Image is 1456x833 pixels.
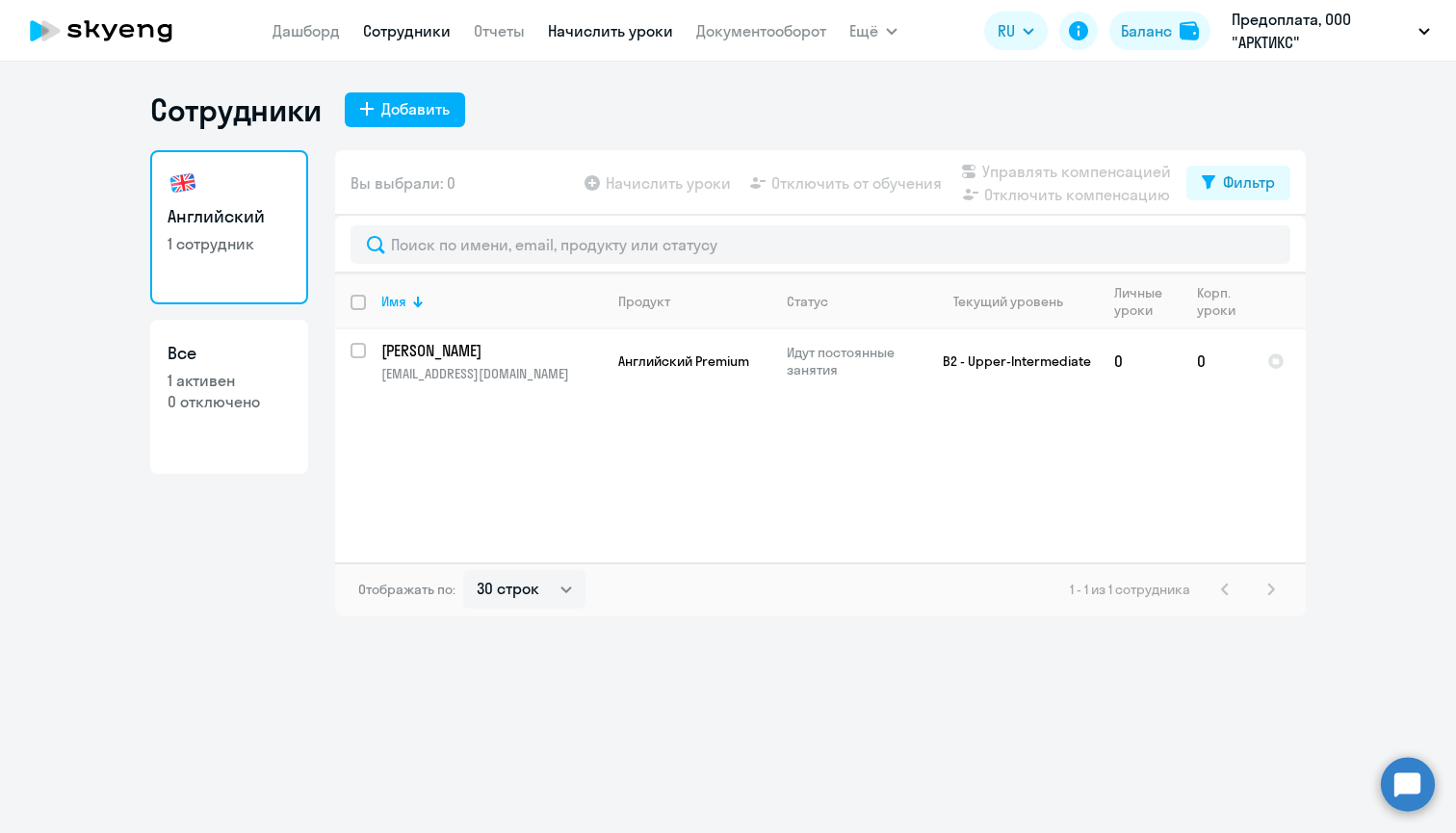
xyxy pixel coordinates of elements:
[381,293,406,310] div: Имя
[345,92,465,127] button: Добавить
[849,12,897,50] button: Ещё
[1070,581,1190,598] span: 1 - 1 из 1 сотрудника
[1182,329,1252,393] td: 0
[150,320,308,474] a: Все1 активен0 отключено
[1099,329,1182,393] td: 0
[273,21,340,40] a: Дашборд
[920,329,1099,393] td: B2 - Upper-Intermediate
[381,97,450,120] div: Добавить
[1109,12,1210,50] button: Балансbalance
[150,91,322,129] h1: Сотрудники
[381,340,599,361] p: [PERSON_NAME]
[1197,284,1251,319] div: Корп. уроки
[1180,21,1199,40] img: balance
[618,293,770,310] div: Продукт
[998,19,1015,42] span: RU
[351,171,455,195] span: Вы выбрали: 0
[1197,284,1235,319] div: Корп. уроки
[849,19,878,42] span: Ещё
[953,293,1063,310] div: Текущий уровень
[618,293,670,310] div: Продукт
[363,21,451,40] a: Сотрудники
[984,12,1048,50] button: RU
[787,344,919,378] p: Идут постоянные занятия
[168,204,291,229] h3: Английский
[935,293,1098,310] div: Текущий уровень
[168,391,291,412] p: 0 отключено
[381,365,602,382] p: [EMAIL_ADDRESS][DOMAIN_NAME]
[696,21,826,40] a: Документооборот
[1232,8,1411,54] p: Предоплата, ООО "АРКТИКС"
[381,340,602,361] a: [PERSON_NAME]
[618,352,749,370] span: Английский Premium
[474,21,525,40] a: Отчеты
[168,341,291,366] h3: Все
[168,370,291,391] p: 1 активен
[381,293,602,310] div: Имя
[1114,284,1163,319] div: Личные уроки
[1114,284,1181,319] div: Личные уроки
[787,293,828,310] div: Статус
[548,21,673,40] a: Начислить уроки
[1222,8,1440,54] button: Предоплата, ООО "АРКТИКС"
[787,293,919,310] div: Статус
[1223,170,1275,194] div: Фильтр
[351,225,1290,264] input: Поиск по имени, email, продукту или статусу
[150,150,308,304] a: Английский1 сотрудник
[168,233,291,254] p: 1 сотрудник
[358,581,455,598] span: Отображать по:
[1121,19,1172,42] div: Баланс
[1186,166,1290,200] button: Фильтр
[168,168,198,198] img: english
